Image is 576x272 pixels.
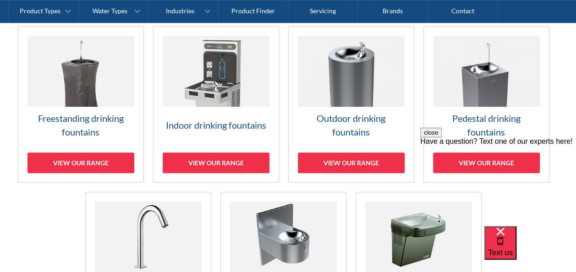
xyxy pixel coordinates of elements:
div: Water Types [93,7,127,15]
a: Pedestal drinking fountainsView our range [423,26,549,183]
a: Indoor drinking fountainsView our range [153,26,279,183]
a: Outdoor drinking fountainsView our range [288,26,414,183]
div: Industries [165,7,194,15]
h3: Pedestal drinking fountains [433,111,540,139]
div: Product Types [20,7,60,15]
div: View our range [163,152,269,173]
div: View our range [298,152,405,173]
a: Freestanding drinking fountainsView our range [18,26,144,183]
div: View our range [27,152,134,173]
h3: Outdoor drinking fountains [298,111,405,139]
h3: Indoor drinking fountains [163,118,269,132]
iframe: podium webchat widget bubble [484,226,576,272]
iframe: podium webchat widget prompt [420,128,576,238]
h3: Freestanding drinking fountains [27,111,134,139]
